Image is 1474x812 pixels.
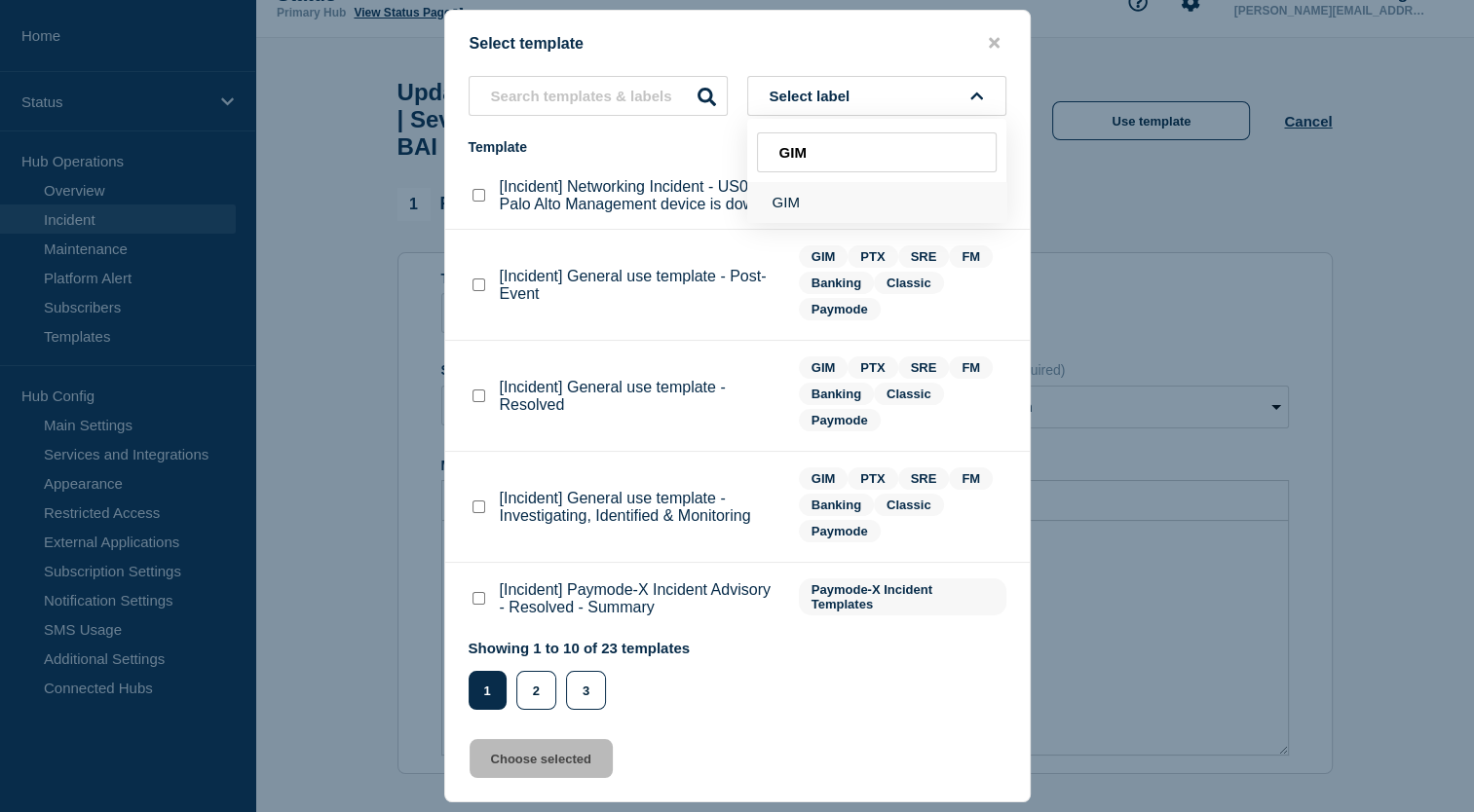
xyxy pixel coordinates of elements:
[949,356,993,379] span: FM
[472,189,485,202] input: [Incident] Networking Incident - US00 - Palo Alto Management device is down checkbox
[799,409,881,431] span: Paymode
[799,467,849,490] span: GIM
[472,389,485,402] input: [Incident] General use template - Resolved checkbox
[500,178,779,213] p: [Incident] Networking Incident - US00 - Palo Alto Management device is down
[848,356,897,379] span: PTX
[516,671,556,710] button: 2
[757,132,997,172] input: Search labels
[747,182,1006,222] button: GIM
[898,467,950,490] span: SRE
[949,467,993,490] span: FM
[799,298,881,320] span: Paymode
[472,278,485,291] input: [Incident] General use template - Post-Event checkbox
[566,671,606,710] button: 3
[500,581,779,616] p: [Incident] Paymode-X Incident Advisory - Resolved - Summary
[898,356,950,379] span: SRE
[770,88,858,104] span: Select label
[848,467,897,490] span: PTX
[874,272,944,294] span: Classic
[799,494,874,516] span: Banking
[799,578,1006,615] span: Paymode-X Incident Templates
[799,383,874,405] span: Banking
[799,272,874,294] span: Banking
[469,76,728,116] input: Search templates & labels
[898,245,950,268] span: SRE
[469,671,507,710] button: 1
[472,592,485,605] input: [Incident] Paymode-X Incident Advisory - Resolved - Summary checkbox
[500,268,779,303] p: [Incident] General use template - Post-Event
[472,500,485,513] input: [Incident] General use template - Investigating, Identified & Monitoring checkbox
[469,139,779,155] div: Template
[848,245,897,268] span: PTX
[799,245,849,268] span: GIM
[445,34,1030,53] div: Select template
[874,383,944,405] span: Classic
[799,520,881,542] span: Paymode
[469,640,691,656] p: Showing 1 to 10 of 23 templates
[500,379,779,414] p: [Incident] General use template - Resolved
[874,494,944,516] span: Classic
[470,739,613,778] button: Choose selected
[799,356,849,379] span: GIM
[983,34,1005,53] button: close button
[747,76,1006,116] button: Select label
[949,245,993,268] span: FM
[500,490,779,525] p: [Incident] General use template - Investigating, Identified & Monitoring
